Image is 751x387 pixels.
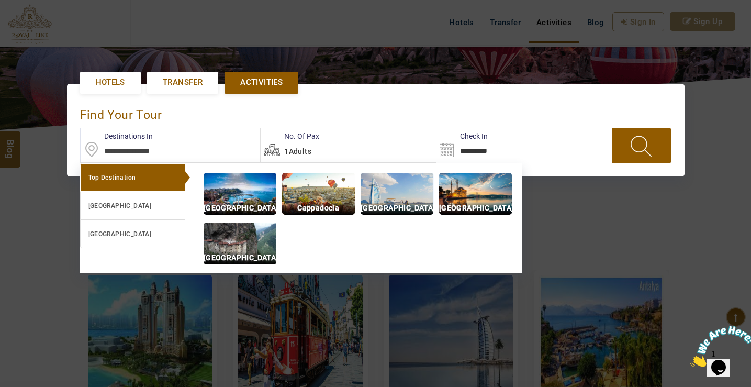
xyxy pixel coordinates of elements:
span: 1 [4,4,8,13]
span: Hotels [96,77,125,88]
a: Transfer [147,72,218,93]
b: [GEOGRAPHIC_DATA] [88,202,152,209]
a: [GEOGRAPHIC_DATA] [80,220,185,248]
label: No. Of Pax [261,131,319,141]
p: [GEOGRAPHIC_DATA] [204,202,276,214]
b: Top Destination [88,174,136,181]
label: Check In [436,131,488,141]
div: find your Tour [80,97,671,128]
iframe: chat widget [686,322,751,371]
b: [GEOGRAPHIC_DATA] [88,230,152,238]
img: img [204,223,276,264]
p: [GEOGRAPHIC_DATA] [361,202,433,214]
img: img [361,173,433,215]
img: img [439,173,512,215]
label: Destinations In [81,131,153,141]
p: [GEOGRAPHIC_DATA] [204,252,276,264]
a: Activities [225,72,298,93]
p: Cappadocia [282,202,355,214]
img: Chat attention grabber [4,4,69,46]
span: Activities [240,77,283,88]
span: Transfer [163,77,203,88]
a: Top Destination [80,163,185,192]
span: 1Adults [284,147,311,156]
img: img [282,173,355,215]
a: [GEOGRAPHIC_DATA] [80,192,185,220]
a: Hotels [80,72,141,93]
p: [GEOGRAPHIC_DATA] [439,202,512,214]
img: img [204,173,276,215]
